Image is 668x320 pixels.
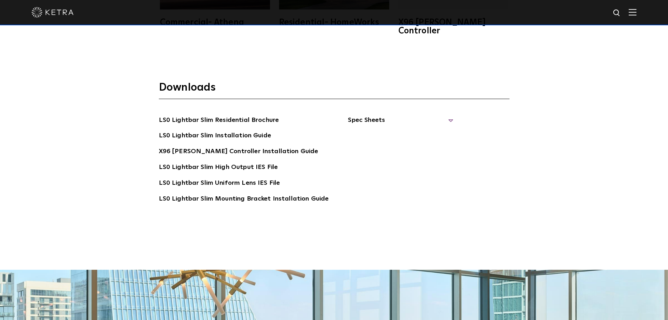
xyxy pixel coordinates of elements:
[613,9,621,18] img: search icon
[32,7,74,18] img: ketra-logo-2019-white
[629,9,636,15] img: Hamburger%20Nav.svg
[398,18,508,35] div: X96 [PERSON_NAME] Controller
[348,115,453,131] span: Spec Sheets
[159,178,280,189] a: LS0 Lightbar Slim Uniform Lens IES File
[159,115,279,126] a: LS0 Lightbar Slim Residential Brochure
[159,131,271,142] a: LS0 Lightbar Slim Installation Guide
[159,162,278,174] a: LS0 Lightbar Slim High Output IES File
[159,194,329,205] a: LS0 Lightbar Slim Mounting Bracket Installation Guide
[159,81,510,99] h3: Downloads
[159,146,318,158] a: X96 [PERSON_NAME] Controller Installation Guide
